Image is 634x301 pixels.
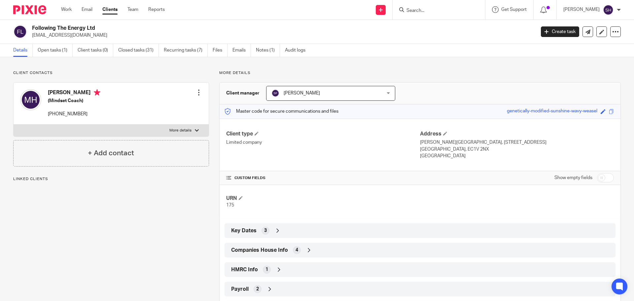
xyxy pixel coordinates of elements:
span: Key Dates [231,227,257,234]
a: Emails [232,44,251,57]
img: svg%3E [271,89,279,97]
p: Limited company [226,139,420,146]
a: Details [13,44,33,57]
p: More details [169,128,192,133]
p: More details [219,70,621,76]
span: 175 [226,203,234,207]
a: Clients [102,6,118,13]
h4: Address [420,131,614,137]
p: [PHONE_NUMBER] [48,111,100,117]
span: Get Support [501,7,527,12]
p: [EMAIL_ADDRESS][DOMAIN_NAME] [32,32,531,39]
span: Payroll [231,286,249,293]
a: Closed tasks (31) [118,44,159,57]
span: [PERSON_NAME] [284,91,320,95]
a: Create task [541,26,579,37]
div: genetically-modified-sunshine-wavy-weasel [507,108,597,115]
p: Master code for secure communications and files [225,108,338,115]
label: Show empty fields [554,174,592,181]
img: svg%3E [603,5,614,15]
a: Work [61,6,72,13]
span: 4 [296,247,298,253]
span: Companies House Info [231,247,288,254]
p: [PERSON_NAME] [563,6,600,13]
h4: Client type [226,131,420,137]
h5: (Mindset Coach) [48,97,100,104]
img: Pixie [13,5,46,14]
a: Notes (1) [256,44,280,57]
a: Recurring tasks (7) [164,44,208,57]
span: HMRC Info [231,266,258,273]
img: svg%3E [20,89,41,110]
h2: Following The Energy Ltd [32,25,431,32]
a: Audit logs [285,44,310,57]
span: 2 [256,286,259,292]
i: Primary [94,89,100,96]
input: Search [406,8,465,14]
h4: [PERSON_NAME] [48,89,100,97]
p: [GEOGRAPHIC_DATA] [420,153,614,159]
a: Reports [148,6,165,13]
a: Files [213,44,228,57]
p: [PERSON_NAME][GEOGRAPHIC_DATA], [STREET_ADDRESS] [420,139,614,146]
h4: URN [226,195,420,202]
h4: + Add contact [88,148,134,158]
span: 3 [264,227,267,234]
p: Linked clients [13,176,209,182]
span: 1 [265,266,268,273]
h4: CUSTOM FIELDS [226,175,420,181]
a: Email [82,6,92,13]
a: Team [127,6,138,13]
img: svg%3E [13,25,27,39]
a: Open tasks (1) [38,44,73,57]
p: [GEOGRAPHIC_DATA], EC1V 2NX [420,146,614,153]
p: Client contacts [13,70,209,76]
h3: Client manager [226,90,260,96]
a: Client tasks (0) [78,44,113,57]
